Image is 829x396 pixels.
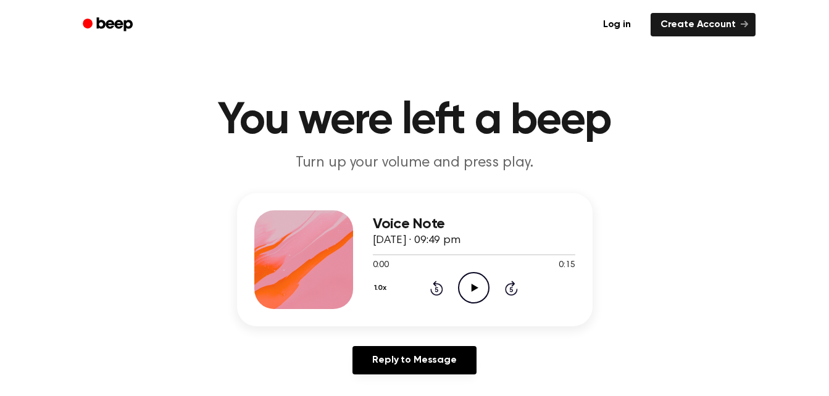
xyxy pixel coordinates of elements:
[559,259,575,272] span: 0:15
[373,278,391,299] button: 1.0x
[373,216,575,233] h3: Voice Note
[74,13,144,37] a: Beep
[373,235,460,246] span: [DATE] · 09:49 pm
[352,346,476,374] a: Reply to Message
[373,259,389,272] span: 0:00
[591,10,643,39] a: Log in
[178,153,652,173] p: Turn up your volume and press play.
[651,13,756,36] a: Create Account
[99,99,731,143] h1: You were left a beep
